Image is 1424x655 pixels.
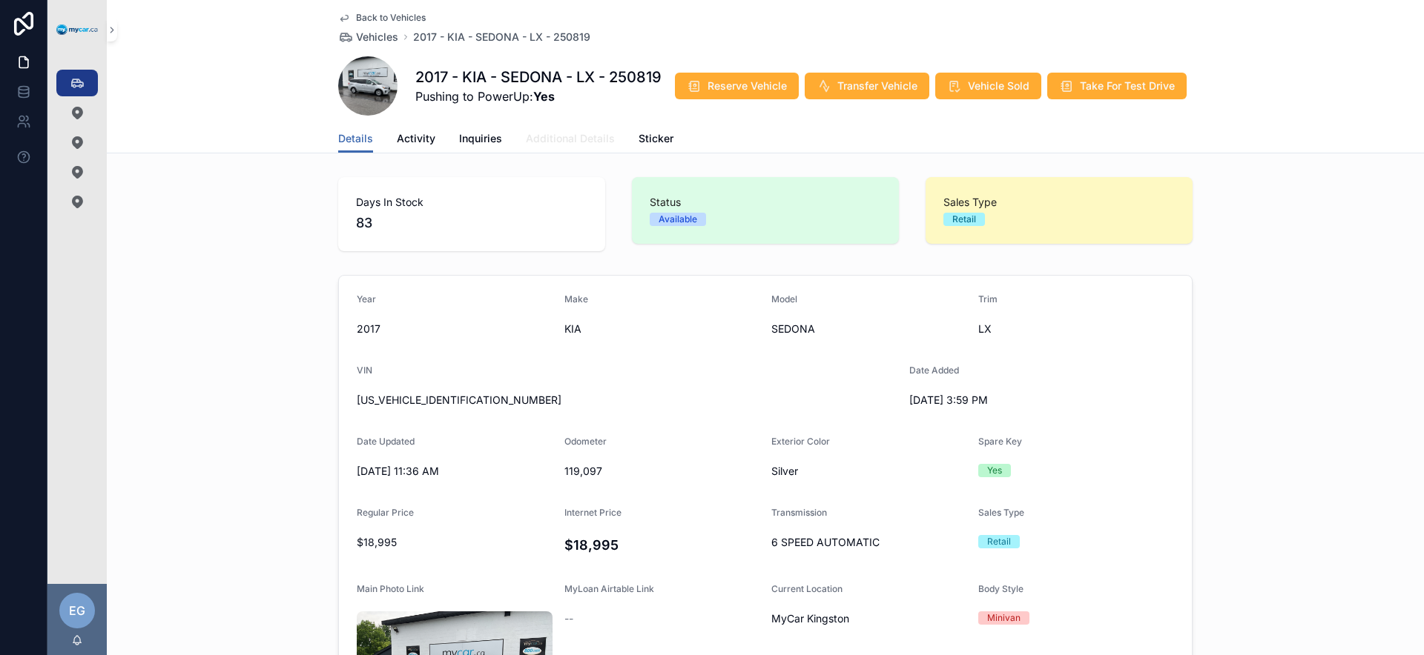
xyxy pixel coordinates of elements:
a: Activity [397,125,435,155]
span: Pushing to PowerUp: [415,87,662,105]
span: Exterior Color [771,436,830,447]
span: [US_VEHICLE_IDENTIFICATION_NUMBER] [357,393,897,408]
a: Inquiries [459,125,502,155]
span: Sales Type [943,195,1175,210]
span: Status [650,195,881,210]
span: [DATE] 3:59 PM [909,393,1105,408]
span: Model [771,293,797,305]
span: Internet Price [564,507,622,518]
span: Sticker [639,131,673,146]
span: 2017 [357,322,553,336]
span: Vehicles [356,30,398,44]
div: Yes [987,464,1002,477]
img: App logo [56,24,98,36]
span: Make [564,293,588,305]
span: Date Added [909,365,959,376]
span: EG [69,602,85,619]
span: $18,995 [357,535,553,550]
button: Transfer Vehicle [805,73,929,99]
span: MyCar Kingston [771,611,849,626]
a: Additional Details [526,125,615,155]
div: scrollable content [47,59,107,234]
span: LX [978,322,1174,336]
a: Vehicles [338,30,398,44]
span: Spare Key [978,436,1022,447]
div: Available [659,213,697,226]
span: Reserve Vehicle [708,79,787,93]
span: SEDONA [771,322,966,336]
span: Year [357,293,376,305]
h1: 2017 - KIA - SEDONA - LX - 250819 [415,67,662,87]
span: Regular Price [357,507,414,518]
span: 6 SPEED AUTOMATIC [771,535,966,550]
span: 119,097 [564,464,760,479]
div: Minivan [987,611,1021,625]
span: KIA [564,322,760,336]
span: MyLoan Airtable Link [564,583,654,594]
span: Odometer [564,436,607,447]
span: Main Photo Link [357,583,424,594]
span: Date Updated [357,436,415,447]
span: Transmission [771,507,827,518]
h4: $18,995 [564,535,760,555]
span: Back to Vehicles [356,12,426,24]
span: Take For Test Drive [1080,79,1175,93]
span: VIN [357,365,372,376]
a: Details [338,125,373,153]
span: 83 [356,213,587,233]
span: Days In Stock [356,195,587,210]
strong: Yes [533,89,555,104]
span: Additional Details [526,131,615,146]
span: Transfer Vehicle [837,79,917,93]
button: Take For Test Drive [1047,73,1187,99]
a: Back to Vehicles [338,12,426,24]
span: Current Location [771,583,843,594]
span: [DATE] 11:36 AM [357,464,553,479]
span: Body Style [978,583,1023,594]
span: Details [338,131,373,146]
button: Vehicle Sold [935,73,1041,99]
span: -- [564,611,573,626]
div: Retail [952,213,976,226]
a: Sticker [639,125,673,155]
button: Reserve Vehicle [675,73,799,99]
span: Silver [771,464,966,479]
div: Retail [987,535,1011,548]
span: Vehicle Sold [968,79,1029,93]
span: Sales Type [978,507,1024,518]
span: Inquiries [459,131,502,146]
span: Activity [397,131,435,146]
span: Trim [978,293,998,305]
a: 2017 - KIA - SEDONA - LX - 250819 [413,30,590,44]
